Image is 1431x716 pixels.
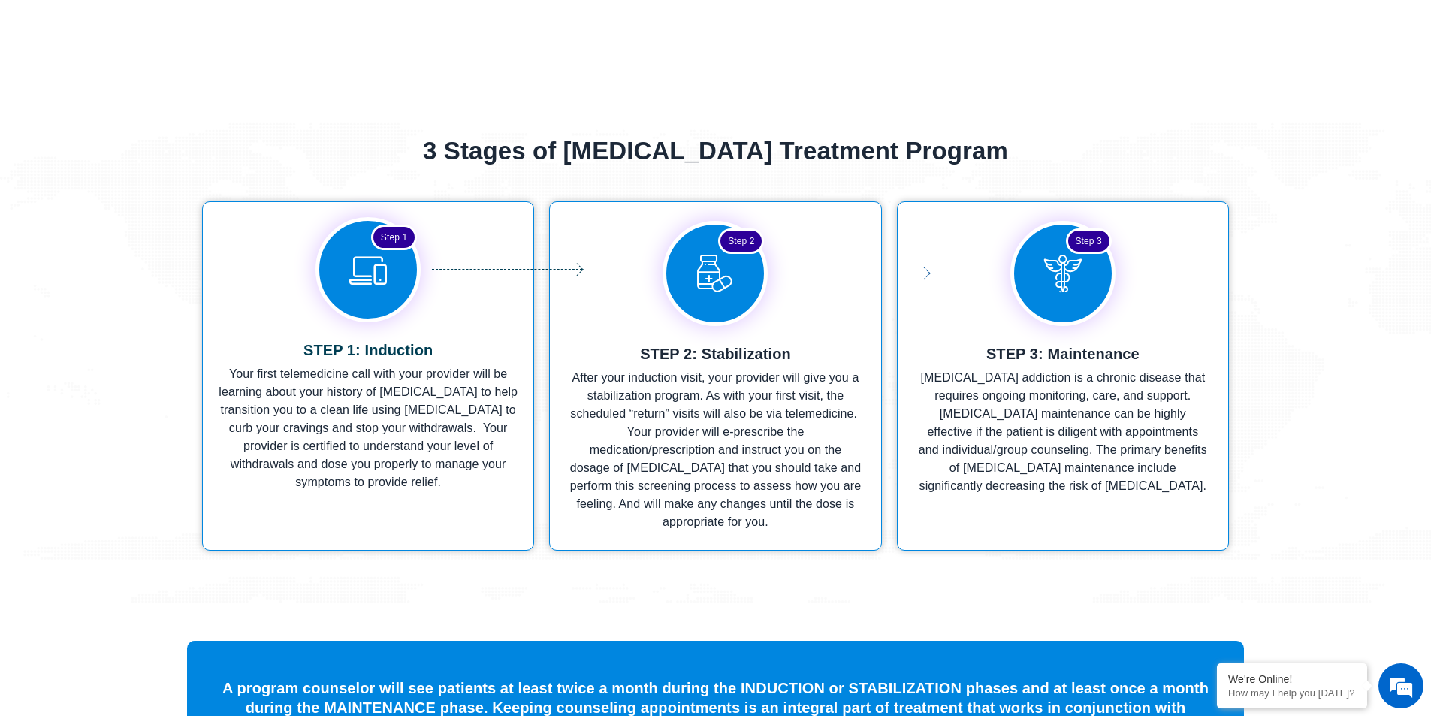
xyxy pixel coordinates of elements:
[17,77,39,100] div: Navigation go back
[87,189,207,341] span: We're online!
[8,410,286,463] textarea: Type your message and hit 'Enter'
[569,369,862,531] p: After your induction visit, your provider will give you a stabilization program. As with your fir...
[247,136,1184,166] h2: 3 Stages of [MEDICAL_DATA] Treatment Program
[1228,687,1356,699] p: How may I help you today?
[1066,228,1112,254] span: Step 3
[218,365,518,491] p: Your first telemedicine call with your provider will be learning about your history of [MEDICAL_D...
[718,228,764,254] span: Step 2
[916,346,1209,361] p: STEP 3: Maintenance
[569,346,862,361] p: STEP 2: Stabilization
[218,343,518,358] h3: STEP 1: Induction
[1228,673,1356,685] div: We're Online!
[916,369,1209,495] p: [MEDICAL_DATA] addiction is a chronic disease that requires ongoing monitoring, care, and support...
[246,8,282,44] div: Minimize live chat window
[371,225,417,250] span: Step 1
[101,79,275,98] div: Chat with us now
